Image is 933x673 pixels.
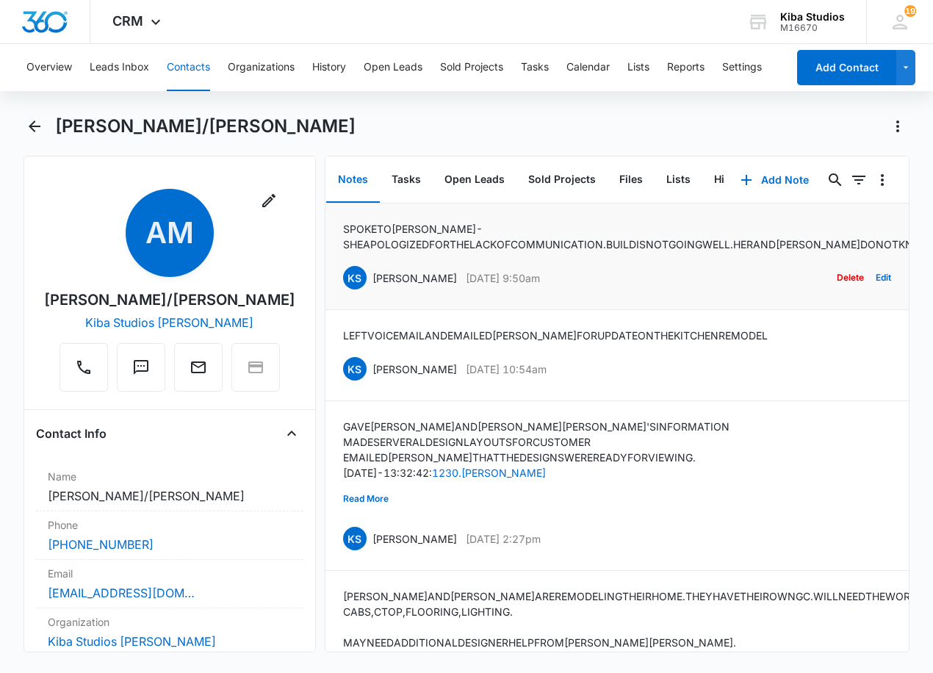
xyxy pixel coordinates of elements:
[36,463,303,511] div: Name[PERSON_NAME]/[PERSON_NAME]
[667,44,705,91] button: Reports
[36,560,303,608] div: Email[EMAIL_ADDRESS][DOMAIN_NAME]
[36,511,303,560] div: Phone[PHONE_NUMBER]
[837,264,864,292] button: Delete
[516,157,608,203] button: Sold Projects
[126,189,214,277] span: AM
[343,635,930,650] p: MAY NEED ADDITIONAL DESIGNER HELP FROM [PERSON_NAME] [PERSON_NAME].
[372,361,457,377] p: [PERSON_NAME]
[380,157,433,203] button: Tasks
[343,434,730,450] p: MADE SERVERAL DESIGN LAYOUTS FOR CUSTOMER
[871,168,894,192] button: Overflow Menu
[44,289,295,311] div: [PERSON_NAME]/[PERSON_NAME]
[726,162,824,198] button: Add Note
[904,5,916,17] span: 19
[343,266,367,289] span: KS
[780,11,845,23] div: account name
[24,115,46,138] button: Back
[36,425,107,442] h4: Contact Info
[48,469,292,484] label: Name
[326,157,380,203] button: Notes
[608,157,655,203] button: Files
[343,485,389,513] button: Read More
[343,357,367,381] span: KS
[566,44,610,91] button: Calendar
[372,531,457,547] p: [PERSON_NAME]
[521,44,549,91] button: Tasks
[702,157,763,203] button: History
[48,584,195,602] a: [EMAIL_ADDRESS][DOMAIN_NAME]
[433,157,516,203] button: Open Leads
[117,343,165,392] button: Text
[343,419,730,434] p: GAVE [PERSON_NAME] AND [PERSON_NAME] [PERSON_NAME]'S INFORMATION
[36,608,303,656] div: OrganizationKiba Studios [PERSON_NAME]
[440,44,503,91] button: Sold Projects
[466,531,541,547] p: [DATE] 2:27pm
[722,44,762,91] button: Settings
[174,366,223,378] a: Email
[48,517,292,533] label: Phone
[117,366,165,378] a: Text
[364,44,422,91] button: Open Leads
[85,315,253,330] a: Kiba Studios [PERSON_NAME]
[48,614,292,630] label: Organization
[26,44,72,91] button: Overview
[228,44,295,91] button: Organizations
[343,527,367,550] span: KS
[466,361,547,377] p: [DATE] 10:54am
[372,270,457,286] p: [PERSON_NAME]
[174,343,223,392] button: Email
[432,467,546,479] a: 1230.[PERSON_NAME]
[780,23,845,33] div: account id
[655,157,702,203] button: Lists
[312,44,346,91] button: History
[90,44,149,91] button: Leads Inbox
[797,50,896,85] button: Add Contact
[466,270,540,286] p: [DATE] 9:50am
[824,168,847,192] button: Search...
[48,634,216,649] a: Kiba Studios [PERSON_NAME]
[876,264,891,292] button: Edit
[48,536,154,553] a: [PHONE_NUMBER]
[904,5,916,17] div: notifications count
[343,465,730,481] p: [DATE] - 13:32:42 :
[48,566,292,581] label: Email
[167,44,210,91] button: Contacts
[48,487,292,505] dd: [PERSON_NAME]/[PERSON_NAME]
[55,115,356,137] h1: [PERSON_NAME]/[PERSON_NAME]
[112,13,143,29] span: CRM
[60,366,108,378] a: Call
[343,450,730,465] p: EMAILED [PERSON_NAME] THAT THE DESIGNS WERE READY FOR VIEWING.
[886,115,909,138] button: Actions
[343,650,930,666] p: LIKES THE MARSHMELLOW COLOR- YT: DIVINITY. MC: ICY AVALANCHE
[343,328,768,343] p: LEFT VOICEMAIL AND EMAILED [PERSON_NAME] FOR UPDATE ON THE KITCHEN REMODEL
[847,168,871,192] button: Filters
[627,44,649,91] button: Lists
[343,589,930,619] p: [PERSON_NAME] AND [PERSON_NAME] ARE REMODELING THEIR HOME. THEY HAVE THEIR OWN GC. WILL NEED THE ...
[60,343,108,392] button: Call
[280,422,303,445] button: Close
